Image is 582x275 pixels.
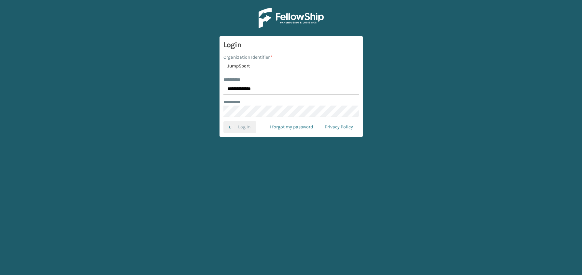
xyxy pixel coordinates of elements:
[223,54,273,61] label: Organization Identifier
[319,121,359,133] a: Privacy Policy
[259,8,324,28] img: Logo
[223,40,359,50] h3: Login
[223,121,256,133] button: Log In
[264,121,319,133] a: I forgot my password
